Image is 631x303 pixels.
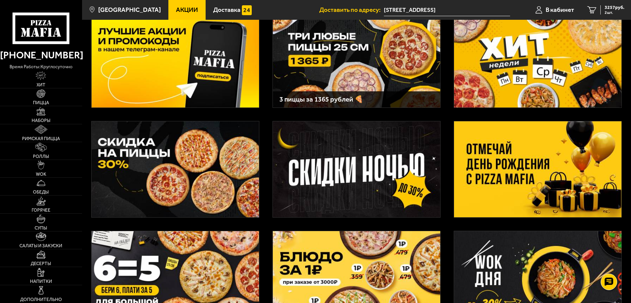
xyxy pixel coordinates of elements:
span: Обеды [33,190,49,195]
span: 3257 руб. [605,5,624,10]
span: Доставка [213,7,241,13]
span: Доставить по адресу: [319,7,384,13]
span: Пицца [33,101,49,105]
span: Салаты и закуски [19,244,62,248]
span: Роллы [33,154,49,159]
span: Хит [37,83,45,87]
input: Ваш адрес доставки [384,4,510,16]
span: Римская пицца [22,136,60,141]
span: [GEOGRAPHIC_DATA] [98,7,161,13]
span: Горячее [32,208,50,213]
h3: 3 пиццы за 1365 рублей 🍕 [279,96,434,103]
span: Наборы [32,118,50,123]
span: Акции [176,7,198,13]
span: Супы [35,226,47,230]
span: 2 шт. [605,11,624,15]
span: Россия, Санкт-Петербург, Пушкинский район, посёлок Шушары, Поселковая улица, 3 [384,4,510,16]
span: Напитки [30,279,52,284]
span: Десерты [31,261,51,266]
a: 3 пиццы за 1365 рублей 🍕 [272,11,441,108]
span: В кабинет [546,7,574,13]
img: 15daf4d41897b9f0e9f617042186c801.svg [242,5,252,15]
span: Дополнительно [20,297,62,302]
span: WOK [36,172,46,177]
